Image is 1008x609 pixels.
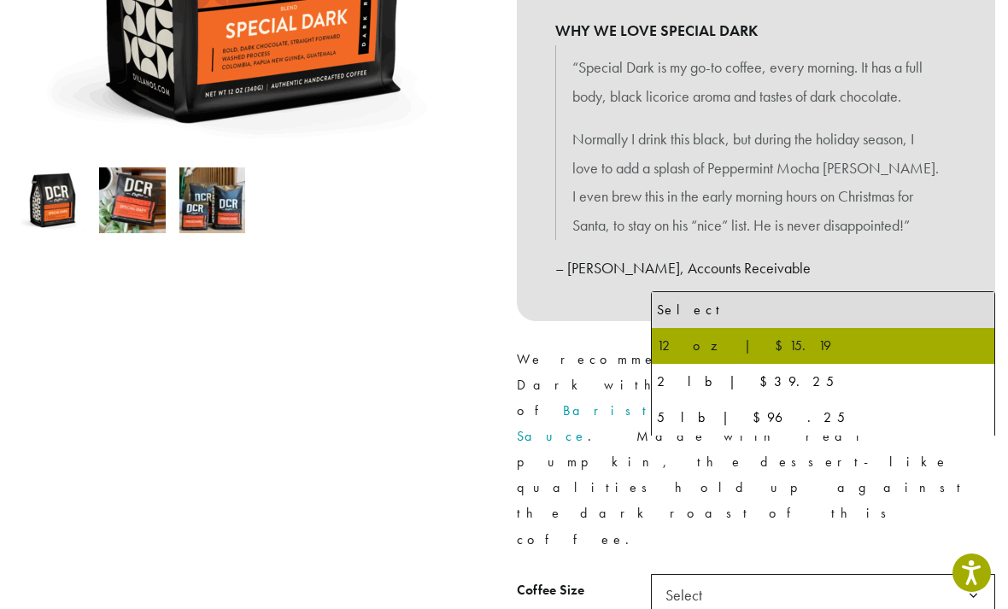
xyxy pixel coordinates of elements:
[657,369,989,395] div: 2 lb | $39.25
[555,16,957,45] b: WHY WE LOVE SPECIAL DARK
[20,167,85,233] img: Special Dark
[657,333,989,359] div: 12 oz | $15.19
[99,167,165,233] img: Special Dark - Image 2
[652,292,994,328] li: Select
[572,125,940,240] p: Normally I drink this black, but during the holiday season, I love to add a splash of Peppermint ...
[657,405,989,430] div: 5 lb | $96.25
[179,167,245,233] img: Special Dark - Image 3
[517,347,995,553] p: We recommend pairing Special Dark with the warm flavors of . Made with real pumpkin, the dessert-...
[555,254,957,283] p: – [PERSON_NAME], Accounts Receivable
[517,578,651,603] label: Coffee Size
[572,53,940,111] p: “Special Dark is my go-to coffee, every morning. It has a full body, black licorice aroma and tas...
